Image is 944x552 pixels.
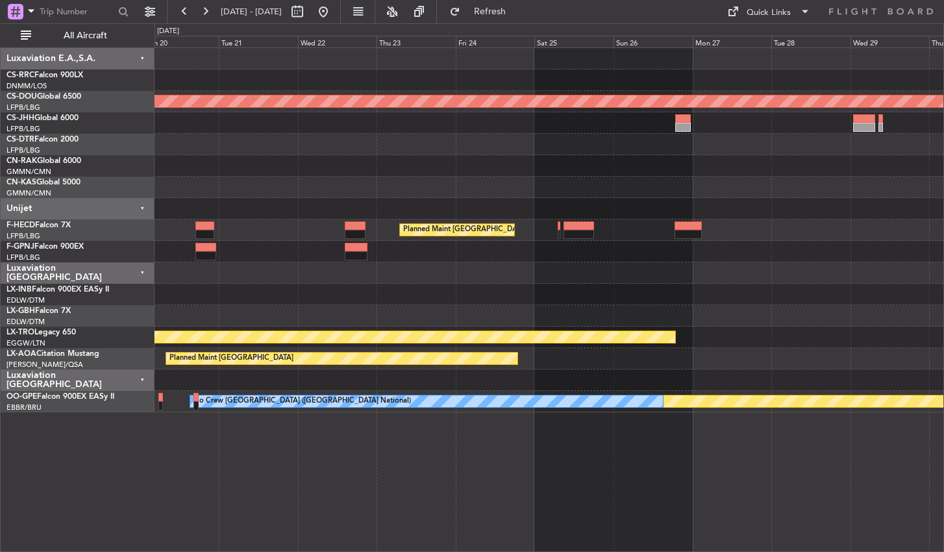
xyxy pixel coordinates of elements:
a: EBBR/BRU [6,403,42,412]
a: LX-INBFalcon 900EX EASy II [6,286,109,294]
div: Quick Links [747,6,791,19]
a: LFPB/LBG [6,124,40,134]
span: CN-KAS [6,179,36,186]
a: EDLW/DTM [6,317,45,327]
a: LFPB/LBG [6,145,40,155]
a: CN-RAKGlobal 6000 [6,157,81,165]
span: F-HECD [6,221,35,229]
div: Sun 26 [614,36,693,47]
span: LX-AOA [6,350,36,358]
span: CS-RRC [6,71,34,79]
button: Quick Links [721,1,817,22]
a: GMMN/CMN [6,167,51,177]
a: LFPB/LBG [6,103,40,112]
span: LX-INB [6,286,32,294]
div: Planned Maint [GEOGRAPHIC_DATA] ([GEOGRAPHIC_DATA]) [403,220,608,240]
div: No Crew [GEOGRAPHIC_DATA] ([GEOGRAPHIC_DATA] National) [193,392,411,411]
a: GMMN/CMN [6,188,51,198]
a: LX-AOACitation Mustang [6,350,99,358]
a: F-GPNJFalcon 900EX [6,243,84,251]
div: Tue 21 [219,36,298,47]
span: CS-JHH [6,114,34,122]
div: [DATE] [157,26,179,37]
a: LX-TROLegacy 650 [6,329,76,336]
a: CS-RRCFalcon 900LX [6,71,83,79]
a: EDLW/DTM [6,295,45,305]
span: OO-GPE [6,393,37,401]
a: OO-GPEFalcon 900EX EASy II [6,393,114,401]
a: CS-DTRFalcon 2000 [6,136,79,144]
div: Wed 29 [851,36,930,47]
span: LX-GBH [6,307,35,315]
div: Wed 22 [298,36,377,47]
a: CS-DOUGlobal 6500 [6,93,81,101]
div: Sat 25 [534,36,614,47]
span: F-GPNJ [6,243,34,251]
div: Tue 28 [771,36,851,47]
input: Trip Number [40,2,114,21]
div: Mon 27 [693,36,772,47]
div: Fri 24 [456,36,535,47]
a: LFPB/LBG [6,231,40,241]
span: Refresh [463,7,517,16]
div: Planned Maint [GEOGRAPHIC_DATA] [169,349,293,368]
span: [DATE] - [DATE] [221,6,282,18]
div: Thu 23 [377,36,456,47]
a: CN-KASGlobal 5000 [6,179,81,186]
a: [PERSON_NAME]/QSA [6,360,83,370]
a: LFPB/LBG [6,253,40,262]
a: LX-GBHFalcon 7X [6,307,71,315]
span: CS-DTR [6,136,34,144]
a: DNMM/LOS [6,81,47,91]
span: LX-TRO [6,329,34,336]
span: CS-DOU [6,93,37,101]
button: Refresh [443,1,521,22]
a: EGGW/LTN [6,338,45,348]
a: CS-JHHGlobal 6000 [6,114,79,122]
div: Mon 20 [140,36,219,47]
button: All Aircraft [14,25,141,46]
a: F-HECDFalcon 7X [6,221,71,229]
span: All Aircraft [34,31,137,40]
span: CN-RAK [6,157,37,165]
